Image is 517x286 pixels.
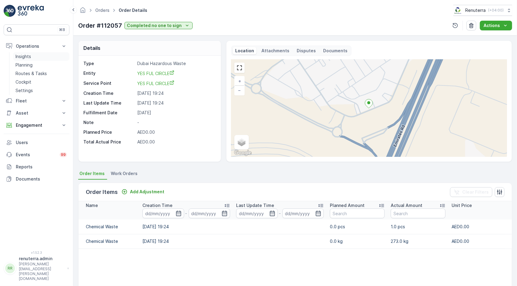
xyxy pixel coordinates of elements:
a: View Fullscreen [235,63,244,72]
img: logo_light-DOdMpM7g.png [18,5,44,17]
p: Order #112057 [78,21,122,30]
p: Completed no one to sign [127,22,182,29]
a: Cockpit [13,78,69,86]
p: renuterra.admin [19,256,65,262]
a: Zoom In [235,77,244,86]
a: Users [4,136,69,149]
a: Documents [4,173,69,185]
p: Engagement [16,122,57,128]
p: Settings [16,88,33,94]
input: dd/mm/yyyy [189,208,230,218]
span: Order Items [79,171,105,177]
p: Order Items [86,188,118,196]
p: 0.0 pcs [330,224,385,230]
p: ( +04:00 ) [488,8,504,13]
a: Events99 [4,149,69,161]
button: Add Adjustment [119,188,167,195]
button: Engagement [4,119,69,131]
a: Routes & Tasks [13,69,69,78]
p: Unit Price [452,202,472,208]
p: Renuterra [465,7,486,13]
p: Actions [484,22,500,29]
input: dd/mm/yyyy [142,208,184,218]
p: Name [86,202,98,208]
p: Creation Time [142,202,173,208]
p: Asset [16,110,57,116]
span: AED0.00 [137,139,155,144]
td: Chemical Waste [79,234,139,249]
input: Search [330,208,385,218]
p: Operations [16,43,57,49]
div: RR [5,264,15,273]
td: Chemical Waste [79,219,139,234]
button: RRrenuterra.admin[PERSON_NAME][EMAIL_ADDRESS][PERSON_NAME][DOMAIN_NAME] [4,256,69,281]
p: Service Point [83,80,135,87]
p: Users [16,140,67,146]
p: [DATE] [137,110,215,116]
p: Last Update Time [236,202,274,208]
p: Creation Time [83,90,135,96]
p: Type [83,60,135,67]
span: v 1.52.3 [4,251,69,254]
p: - [137,119,215,126]
p: Entity [83,70,135,77]
p: Planned Amount [330,202,365,208]
a: YES FUL CIRCLE [137,70,215,77]
p: Location [235,48,254,54]
span: AED0.00 [137,129,155,135]
p: Clear Filters [462,189,489,195]
a: Homepage [79,9,86,14]
button: Asset [4,107,69,119]
p: Insights [16,53,31,60]
p: - [279,210,281,217]
p: Planning [16,62,33,68]
button: Clear Filters [450,187,492,197]
button: Operations [4,40,69,52]
span: AED0.00 [452,224,469,229]
p: Documents [16,176,67,182]
p: Fulfillment Date [83,110,135,116]
button: Completed no one to sign [124,22,193,29]
p: [DATE] 19:24 [137,100,215,106]
p: 99 [61,152,66,157]
button: Actions [480,21,512,30]
p: Note [83,119,135,126]
p: 0.0 kg [330,238,385,244]
input: dd/mm/yyyy [282,208,324,218]
span: Work Orders [111,171,138,177]
p: [DATE] 19:24 [137,90,215,96]
a: Settings [13,86,69,95]
p: Events [16,152,56,158]
a: Orders [95,8,110,13]
img: Screenshot_2024-07-26_at_13.33.01.png [453,7,463,14]
p: Documents [323,48,348,54]
p: Details [83,44,100,52]
p: 273.0 kg [391,238,445,244]
p: [PERSON_NAME][EMAIL_ADDRESS][PERSON_NAME][DOMAIN_NAME] [19,262,65,281]
a: Reports [4,161,69,173]
p: ⌘B [59,27,65,32]
img: logo [4,5,16,17]
p: Disputes [297,48,316,54]
span: YES FUL CIRCLE [137,81,174,86]
a: Planning [13,61,69,69]
p: Actual Amount [391,202,422,208]
button: Renuterra(+04:00) [453,5,512,16]
p: 1.0 pcs [391,224,445,230]
span: + [238,78,241,84]
td: [DATE] 19:24 [139,219,233,234]
td: [DATE] 19:24 [139,234,233,249]
p: - [185,210,187,217]
p: Dubai Hazardous Waste [137,60,215,67]
input: dd/mm/yyyy [236,208,278,218]
p: Cockpit [16,79,31,85]
a: YES FUL CIRCLE [137,80,215,87]
p: Fleet [16,98,57,104]
p: Reports [16,164,67,170]
input: Search [391,208,445,218]
span: − [238,88,241,93]
p: Total Actual Price [83,139,121,145]
a: Insights [13,52,69,61]
span: YES FUL CIRCLE [137,71,174,76]
p: Planned Price [83,129,112,135]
